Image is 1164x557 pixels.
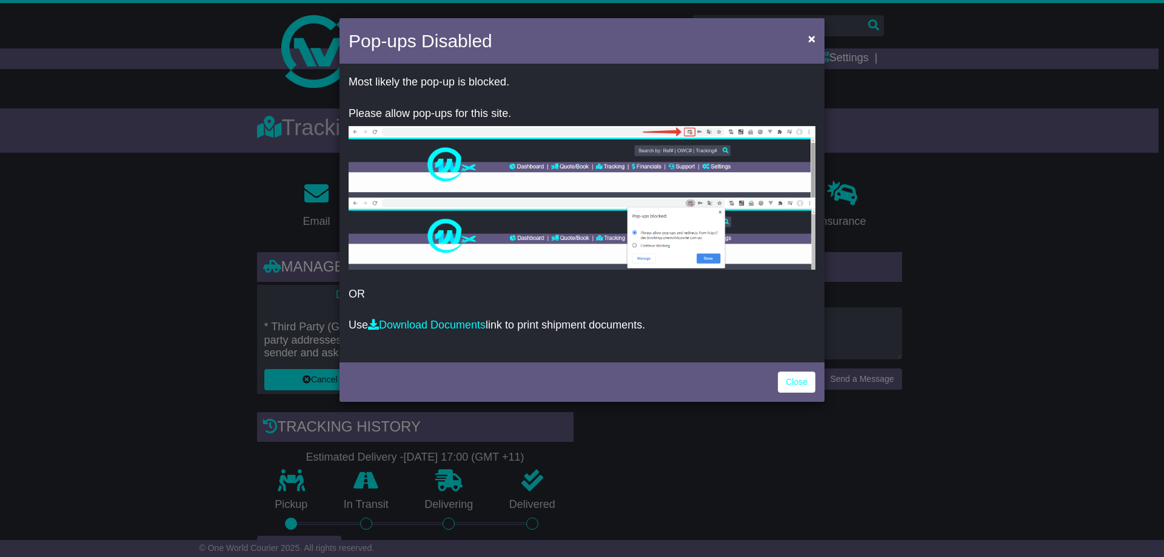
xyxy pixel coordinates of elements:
p: Most likely the pop-up is blocked. [349,76,815,89]
a: Download Documents [368,319,486,331]
a: Close [778,372,815,393]
p: Use link to print shipment documents. [349,319,815,332]
div: OR [339,67,824,359]
img: allow-popup-2.png [349,198,815,270]
p: Please allow pop-ups for this site. [349,107,815,121]
span: × [808,32,815,45]
h4: Pop-ups Disabled [349,27,492,55]
button: Close [802,26,821,51]
img: allow-popup-1.png [349,126,815,198]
